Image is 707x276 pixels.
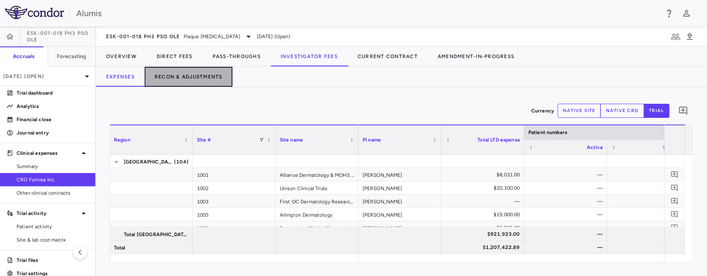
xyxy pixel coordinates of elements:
[671,224,679,232] svg: Add comment
[5,6,64,19] img: logo-full-BYUhSk78.svg
[124,228,188,241] span: Total [GEOGRAPHIC_DATA]
[276,221,358,234] div: Progressive Clinical Research
[663,144,686,150] span: Screened
[17,223,89,230] span: Patient activity
[114,241,126,254] span: Total
[145,67,232,87] button: Recon & Adjustments
[671,171,679,178] svg: Add comment
[358,221,441,234] div: [PERSON_NAME]
[477,137,520,143] span: Total LTD expense
[363,137,381,143] span: PI name
[276,181,358,194] div: Unison Clinical Trials
[257,33,291,40] span: [DATE] (Open)
[449,195,520,208] div: —
[531,107,554,115] p: Currency
[3,73,82,80] p: [DATE] (Open)
[532,195,603,208] div: —
[57,53,87,60] h6: Forecasting
[17,236,89,244] span: Site & lab cost matrix
[271,46,348,66] button: Investigator Fees
[13,53,34,60] h6: Accruals
[449,227,520,241] div: $921,923.00
[528,129,567,135] span: Patient numbers
[532,227,603,241] div: —
[193,181,276,194] div: 1002
[184,33,240,40] span: Plaque [MEDICAL_DATA]
[193,221,276,234] div: 1006
[671,184,679,192] svg: Add comment
[106,33,180,40] span: ESK-001-018 Ph3 PsO OLE
[193,208,276,221] div: 1005
[449,208,520,221] div: $19,000.00
[96,46,147,66] button: Overview
[276,208,358,221] div: Arlington Dermatology
[276,195,358,208] div: First OC Dermatology Research, Inc.
[174,155,189,169] span: (104)
[114,137,131,143] span: Region
[669,169,680,180] button: Add comment
[587,144,603,150] span: Active
[449,241,520,254] div: $1,207,422.89
[17,129,89,137] p: Journal entry
[669,222,680,233] button: Add comment
[615,208,686,221] div: —
[669,195,680,207] button: Add comment
[17,103,89,110] p: Analytics
[17,89,89,97] p: Trial dashboard
[532,208,603,221] div: —
[671,197,679,205] svg: Add comment
[358,168,441,181] div: [PERSON_NAME]
[615,181,686,195] div: —
[532,168,603,181] div: —
[678,106,688,116] svg: Add comment
[17,149,79,157] p: Clinical expenses
[449,181,520,195] div: $20,100.00
[615,227,686,241] div: —
[671,210,679,218] svg: Add comment
[348,46,428,66] button: Current Contract
[615,168,686,181] div: —
[600,104,644,118] button: native cro
[558,104,601,118] button: native site
[276,168,358,181] div: Alliance Dermatology & MOHS Center
[193,195,276,208] div: 1003
[76,7,659,20] div: Alumis
[17,210,79,217] p: Trial activity
[203,46,271,66] button: Pass-Throughs
[124,155,173,169] span: [GEOGRAPHIC_DATA]
[193,168,276,181] div: 1001
[358,195,441,208] div: [PERSON_NAME]
[644,104,670,118] button: trial
[449,168,520,181] div: $8,031.00
[676,104,690,118] button: Add comment
[669,209,680,220] button: Add comment
[17,256,89,264] p: Trial files
[428,46,524,66] button: Amendment-In-Progress
[147,46,203,66] button: Direct Fees
[532,241,603,254] div: —
[96,67,145,87] button: Expenses
[17,189,89,197] span: Other clinical contracts
[358,181,441,194] div: [PERSON_NAME]
[358,208,441,221] div: [PERSON_NAME]
[17,163,89,170] span: Summary
[532,181,603,195] div: —
[27,30,95,43] span: ESK-001-018 Ph3 PsO OLE
[17,176,89,183] span: CRO Fortrea Inc.
[197,137,211,143] span: Site #
[280,137,303,143] span: Site name
[669,182,680,193] button: Add comment
[615,241,686,254] div: —
[615,195,686,208] div: —
[17,116,89,123] p: Financial close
